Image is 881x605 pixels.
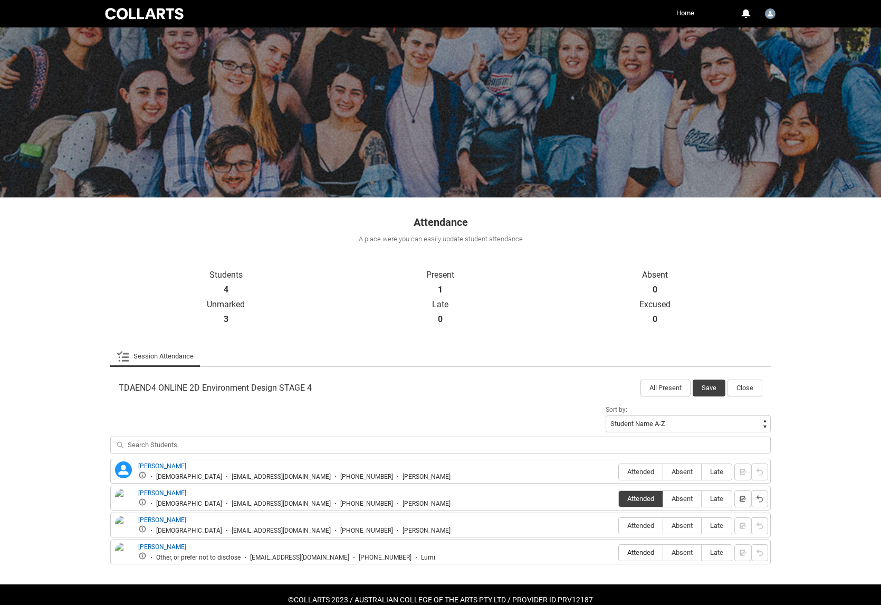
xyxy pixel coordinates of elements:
div: [PHONE_NUMBER] [359,554,411,562]
p: Unmarked [119,299,333,310]
p: Absent [548,270,762,280]
span: Attended [619,495,663,503]
img: Lumi Jones [115,542,132,565]
p: Present [333,270,548,280]
img: Justinna Chheur [115,515,132,538]
div: [PHONE_NUMBER] [340,473,393,481]
span: Absent [663,549,701,556]
span: Sort by: [606,406,627,413]
div: [EMAIL_ADDRESS][DOMAIN_NAME] [232,527,331,535]
span: Attended [619,522,663,530]
strong: 0 [653,285,657,295]
button: Reset [751,464,768,480]
strong: 0 [438,314,443,325]
input: Search Students [110,437,771,453]
button: Reset [751,544,768,561]
span: Attended [619,468,663,476]
a: [PERSON_NAME] [138,516,186,524]
a: Session Attendance [117,346,194,367]
div: A place were you can easily update student attendance [109,234,772,244]
span: Late [702,495,732,503]
span: Late [702,468,732,476]
img: Yannis.Ye [765,8,775,19]
span: Late [702,549,732,556]
button: User Profile Yannis.Ye [762,4,778,21]
div: [EMAIL_ADDRESS][DOMAIN_NAME] [232,500,331,508]
a: [PERSON_NAME] [138,489,186,497]
div: [EMAIL_ADDRESS][DOMAIN_NAME] [250,554,349,562]
span: Absent [663,522,701,530]
span: Attended [619,549,663,556]
button: Save [693,380,725,396]
button: All Present [640,380,691,396]
div: [PERSON_NAME] [403,473,451,481]
button: Reset [751,490,768,507]
div: Other, or prefer not to disclose [156,554,241,562]
p: Students [119,270,333,280]
span: Absent [663,468,701,476]
lightning-icon: Bianca Berry [115,461,132,478]
div: [PHONE_NUMBER] [340,500,393,508]
div: [DEMOGRAPHIC_DATA] [156,473,222,481]
span: Attendance [414,216,468,229]
button: Reset [751,517,768,534]
button: Notes [734,490,751,507]
strong: 4 [224,285,228,295]
img: Gus Dubberlin [115,488,132,512]
li: Session Attendance [110,346,200,367]
span: Absent [663,495,701,503]
div: [DEMOGRAPHIC_DATA] [156,500,222,508]
p: Late [333,299,548,310]
div: Lumi [421,554,435,562]
a: [PERSON_NAME] [138,462,186,470]
span: Late [702,522,732,530]
a: [PERSON_NAME] [138,543,186,551]
p: Excused [548,299,762,310]
strong: 0 [653,314,657,325]
span: TDAEND4 ONLINE 2D Environment Design STAGE 4 [119,383,312,393]
a: Home [674,5,697,21]
div: [PERSON_NAME] [403,527,451,535]
strong: 1 [438,285,443,295]
button: Close [727,380,762,396]
div: [EMAIL_ADDRESS][DOMAIN_NAME] [232,473,331,481]
div: [PHONE_NUMBER] [340,527,393,535]
div: [PERSON_NAME] [403,500,451,508]
div: [DEMOGRAPHIC_DATA] [156,527,222,535]
strong: 3 [224,314,228,325]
